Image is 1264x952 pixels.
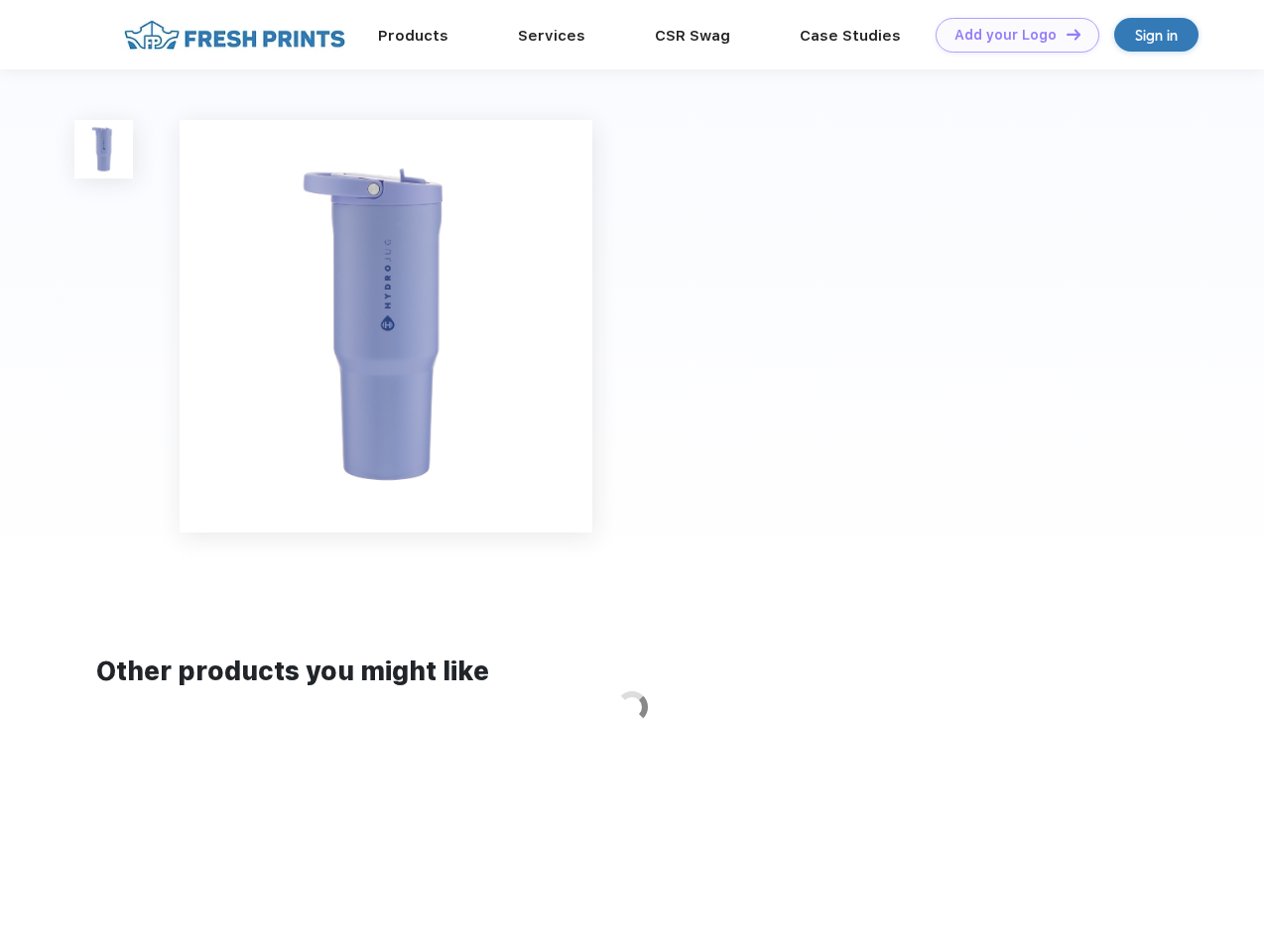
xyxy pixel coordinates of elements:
[96,653,1167,691] div: Other products you might like
[1135,24,1178,47] div: Sign in
[1114,18,1199,52] a: Sign in
[74,120,133,178] img: func=resize&h=100
[118,18,351,53] img: fo%20logo%202.webp
[954,27,1057,44] div: Add your Logo
[180,120,592,533] img: func=resize&h=640
[378,27,448,45] a: Products
[1067,29,1080,40] img: DT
